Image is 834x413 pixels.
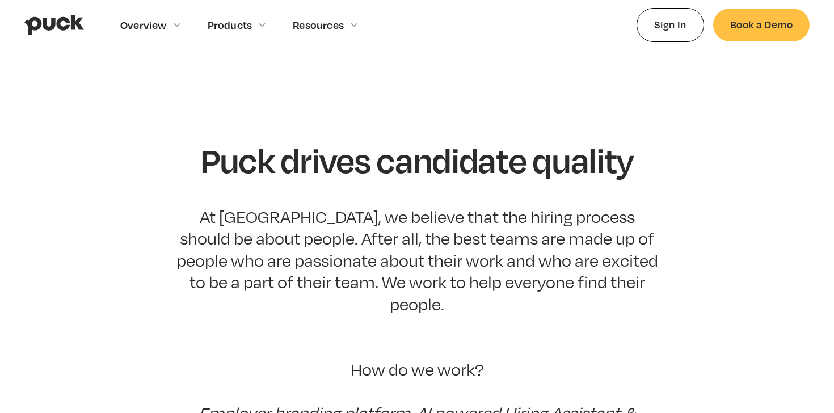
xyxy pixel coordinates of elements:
div: Products [208,19,252,31]
div: Overview [120,19,167,31]
a: Sign In [637,8,704,41]
div: Resources [293,19,344,31]
a: Book a Demo [713,9,810,41]
h1: Puck drives candidate quality [200,141,634,179]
